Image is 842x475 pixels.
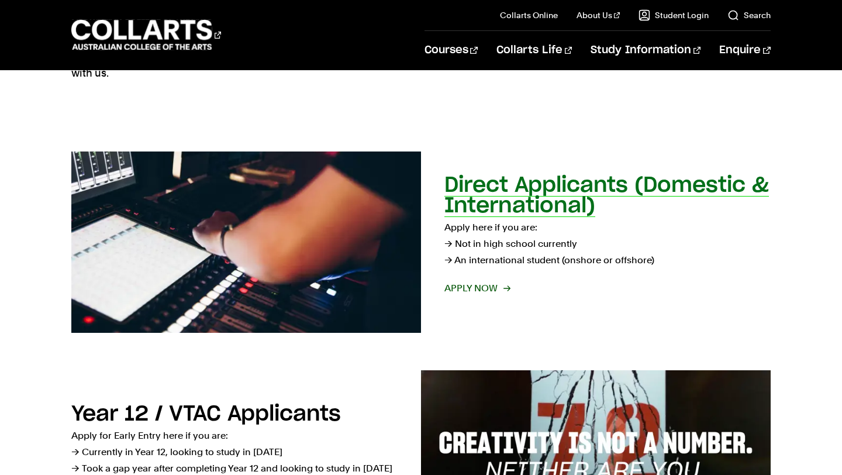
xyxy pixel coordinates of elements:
[444,280,509,297] span: Apply now
[425,31,478,70] a: Courses
[496,31,572,70] a: Collarts Life
[444,175,769,216] h2: Direct Applicants (Domestic & International)
[591,31,700,70] a: Study Information
[71,404,341,425] h2: Year 12 / VTAC Applicants
[444,219,771,269] p: Apply here if you are: → Not in high school currently → An international student (onshore or offs...
[719,31,770,70] a: Enquire
[71,18,221,51] div: Go to homepage
[500,9,558,21] a: Collarts Online
[639,9,709,21] a: Student Login
[577,9,620,21] a: About Us
[727,9,771,21] a: Search
[71,152,770,333] a: Direct Applicants (Domestic & International) Apply here if you are:→ Not in high school currently...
